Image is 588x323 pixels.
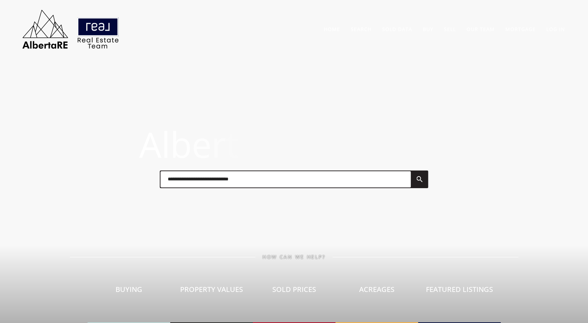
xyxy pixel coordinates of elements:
a: Log In [546,26,565,32]
span: Featured Listings [426,285,493,294]
span: e [192,120,212,168]
span: a [239,120,259,168]
span: r [212,120,226,168]
span: l [161,120,170,168]
a: Featured Listings [418,260,501,323]
a: Sell [444,26,456,32]
a: Our Team [467,26,495,32]
a: Sold Data [382,26,412,32]
a: Mortgage [505,26,536,32]
span: R [268,120,290,168]
span: b [170,120,192,168]
span: t [226,120,239,168]
img: AlbertaRE Real Estate Team | Real Broker [18,7,124,51]
a: Property Values [170,260,253,323]
a: Home [324,26,340,32]
span: Buying [115,285,142,294]
a: Buy [423,26,433,32]
span: Property Values [180,285,243,294]
span: Acreages [359,285,394,294]
a: Buying [88,260,170,323]
a: Sold Prices [253,260,335,323]
span: Sold Prices [272,285,316,294]
a: Search [351,26,372,32]
a: Acreages [335,260,418,323]
span: A [139,120,161,168]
